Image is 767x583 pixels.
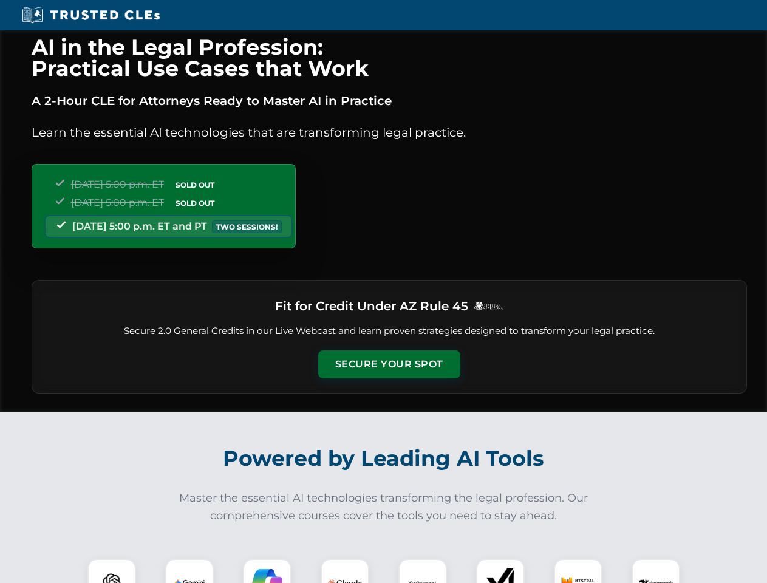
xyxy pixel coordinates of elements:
[47,324,732,338] p: Secure 2.0 General Credits in our Live Webcast and learn proven strategies designed to transform ...
[71,197,164,208] span: [DATE] 5:00 p.m. ET
[473,301,503,310] img: Logo
[171,197,219,210] span: SOLD OUT
[32,91,747,111] p: A 2-Hour CLE for Attorneys Ready to Master AI in Practice
[32,36,747,79] h1: AI in the Legal Profession: Practical Use Cases that Work
[171,489,596,525] p: Master the essential AI technologies transforming the legal profession. Our comprehensive courses...
[275,295,468,317] h3: Fit for Credit Under AZ Rule 45
[32,123,747,142] p: Learn the essential AI technologies that are transforming legal practice.
[318,350,460,378] button: Secure Your Spot
[171,179,219,191] span: SOLD OUT
[71,179,164,190] span: [DATE] 5:00 p.m. ET
[47,437,720,480] h2: Powered by Leading AI Tools
[18,6,163,24] img: Trusted CLEs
